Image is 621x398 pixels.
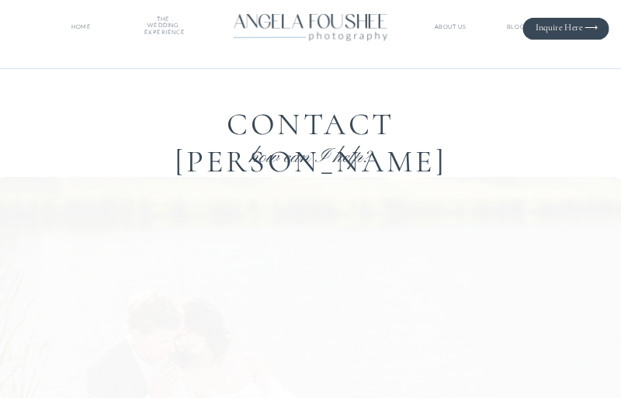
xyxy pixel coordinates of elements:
a: ABOUT US [433,23,468,30]
a: Inquire Here ⟶ [527,22,598,33]
a: BLOG [497,23,535,30]
nav: THE WEDDING EXPERIENCE [144,16,182,38]
h3: how can I help? [195,145,427,160]
h1: CONTACT [PERSON_NAME] [140,106,482,145]
a: HOME [69,23,93,30]
a: THE WEDDINGEXPERIENCE [144,16,182,38]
